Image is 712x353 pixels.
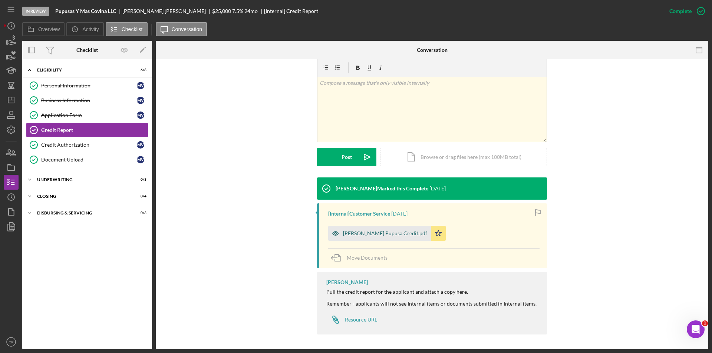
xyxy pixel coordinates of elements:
iframe: Intercom live chat [687,320,705,338]
div: Document Upload [41,157,137,163]
div: Credit Authorization [41,142,137,148]
a: Business InformationMV [26,93,148,108]
a: Document UploadMV [26,152,148,167]
div: [Internal] Customer Service [328,211,390,217]
label: Activity [82,26,99,32]
div: [PERSON_NAME] Pupusa Credit.pdf [343,230,427,236]
div: [Internal] Credit Report [264,8,318,14]
div: [PERSON_NAME] [PERSON_NAME] [122,8,212,14]
div: Pull the credit report for the applicant and attach a copy here. Remember - applicants will not s... [326,289,537,307]
div: 0 / 4 [133,194,146,199]
label: Overview [38,26,60,32]
div: Disbursing & Servicing [37,211,128,215]
button: Post [317,148,376,166]
div: 6 / 6 [133,68,146,72]
span: $25,000 [212,8,231,14]
a: Credit Report [26,123,148,137]
div: Checklist [76,47,98,53]
div: M V [137,156,144,163]
time: 2025-09-02 21:16 [429,186,446,192]
div: Application Form [41,112,137,118]
button: CP [4,334,19,349]
label: Checklist [122,26,143,32]
button: Activity [66,22,103,36]
div: M V [137,141,144,149]
div: Resource URL [345,317,377,323]
label: Conversation [172,26,202,32]
button: Complete [662,4,708,19]
text: CP [9,340,13,344]
div: Complete [669,4,692,19]
a: Credit AuthorizationMV [26,137,148,152]
span: Move Documents [347,254,388,261]
div: In Review [22,7,49,16]
a: Resource URL [326,312,377,327]
button: Conversation [156,22,207,36]
a: Application FormMV [26,108,148,123]
div: Underwriting [37,177,128,182]
div: Post [342,148,352,166]
div: M V [137,82,144,89]
b: Pupusas Y Mas Covina LLC [55,8,116,14]
button: Overview [22,22,65,36]
div: Business Information [41,97,137,103]
div: Conversation [417,47,448,53]
div: Eligibility [37,68,128,72]
button: Checklist [106,22,148,36]
button: [PERSON_NAME] Pupusa Credit.pdf [328,226,446,241]
button: Move Documents [328,249,395,267]
div: [PERSON_NAME] Marked this Complete [336,186,428,192]
div: M V [137,111,144,119]
div: 0 / 3 [133,211,146,215]
div: [PERSON_NAME] [326,279,368,285]
div: M V [137,97,144,104]
div: 24 mo [244,8,258,14]
div: 0 / 3 [133,177,146,182]
time: 2025-08-25 21:23 [391,211,408,217]
span: 1 [702,320,708,326]
div: Credit Report [41,127,148,133]
div: Closing [37,194,128,199]
a: Personal InformationMV [26,78,148,93]
div: Personal Information [41,83,137,89]
div: 7.5 % [232,8,243,14]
